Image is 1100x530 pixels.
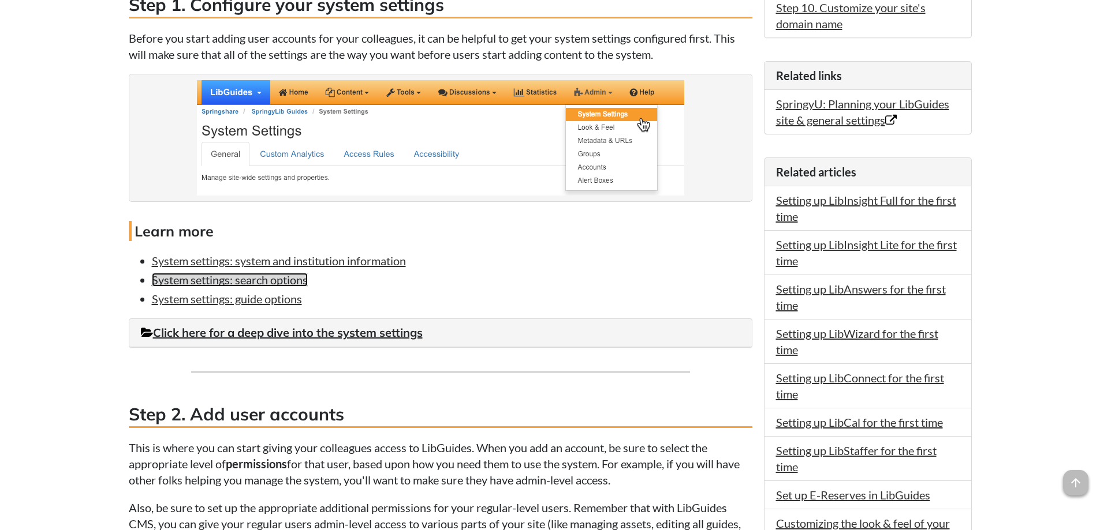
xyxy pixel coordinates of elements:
[129,221,752,241] h4: Learn more
[1063,470,1088,495] span: arrow_upward
[226,457,287,471] strong: permissions
[776,165,856,179] span: Related articles
[129,439,752,488] p: This is where you can start giving your colleagues access to LibGuides. When you add an account, ...
[776,238,957,268] a: Setting up LibInsight Lite for the first time
[776,415,943,429] a: Setting up LibCal for the first time
[776,69,842,82] span: Related links
[1063,471,1088,485] a: arrow_upward
[776,97,949,127] a: SpringyU: Planning your LibGuides site & general settings
[129,402,752,428] h3: Step 2. Add user accounts
[776,193,956,223] a: Setting up LibInsight Full for the first time
[776,282,946,312] a: Setting up LibAnswers for the first time
[129,30,752,62] p: Before you start adding user accounts for your colleagues, it can be helpful to get your system s...
[152,254,406,268] a: System settings: system and institution information
[197,80,684,196] img: The System Settings page
[776,1,926,31] a: Step 10. Customize your site's domain name
[141,325,423,340] a: Click here for a deep dive into the system settings
[776,326,938,356] a: Setting up LibWizard for the first time
[152,273,308,287] a: System settings: search options
[776,443,937,473] a: Setting up LibStaffer for the first time
[152,292,302,306] a: System settings: guide options
[776,488,930,502] a: Set up E-Reserves in LibGuides
[776,371,944,401] a: Setting up LibConnect for the first time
